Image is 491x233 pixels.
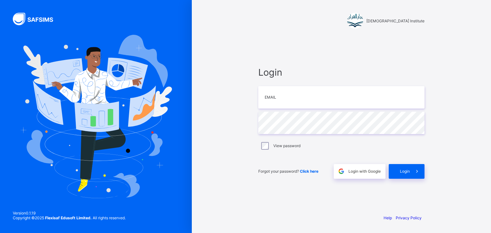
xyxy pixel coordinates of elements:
img: Hero Image [20,35,172,198]
strong: Flexisaf Edusoft Limited. [45,215,92,220]
a: Click here [300,169,318,174]
img: SAFSIMS Logo [13,13,61,25]
span: Forgot your password? [258,169,318,174]
span: Login with Google [348,169,381,174]
span: Login [400,169,410,174]
span: Copyright © 2025 All rights reserved. [13,215,126,220]
span: Version 0.1.19 [13,211,126,215]
label: View password [273,143,300,148]
span: [DEMOGRAPHIC_DATA] Institute [366,19,425,23]
img: google.396cfc9801f0270233282035f929180a.svg [338,168,345,175]
a: Help [384,215,392,220]
span: Login [258,67,425,78]
a: Privacy Policy [396,215,422,220]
